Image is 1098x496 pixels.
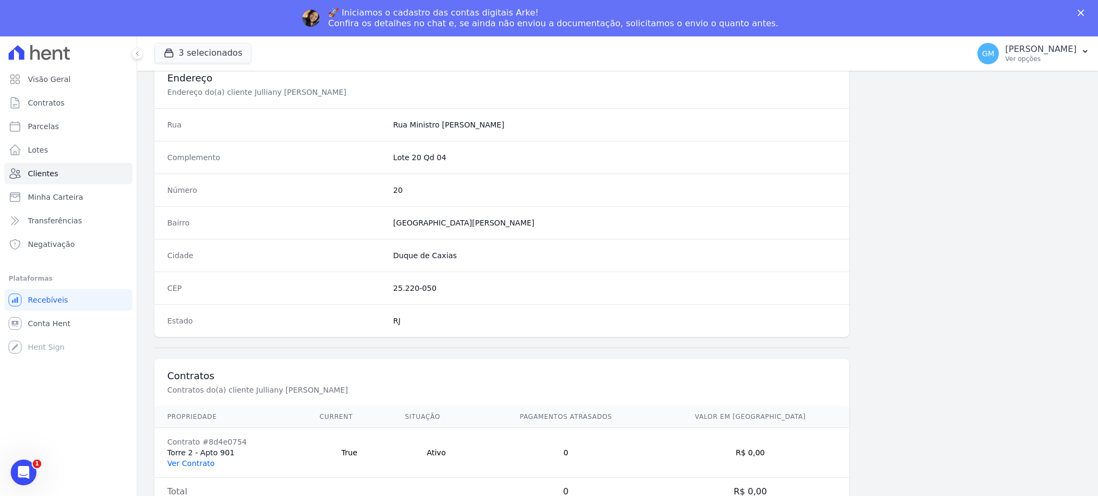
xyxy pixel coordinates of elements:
[4,116,132,137] a: Parcelas
[392,406,480,428] th: Situação
[4,163,132,184] a: Clientes
[167,87,528,97] p: Endereço do(a) cliente Julliany [PERSON_NAME]
[28,295,68,305] span: Recebíveis
[1005,44,1077,55] p: [PERSON_NAME]
[167,217,384,228] dt: Bairro
[393,283,836,294] dd: 25.220-050
[969,39,1098,69] button: GM [PERSON_NAME] Ver opções
[4,289,132,311] a: Recebíveis
[167,250,384,261] dt: Cidade
[307,406,392,428] th: Current
[154,43,251,63] button: 3 selecionados
[4,92,132,114] a: Contratos
[982,50,995,57] span: GM
[167,119,384,130] dt: Rua
[4,234,132,255] a: Negativação
[4,139,132,161] a: Lotes
[393,217,836,228] dd: [GEOGRAPHIC_DATA][PERSON_NAME]
[167,459,214,468] a: Ver Contrato
[28,74,71,85] span: Visão Geral
[33,460,41,468] span: 1
[167,152,384,163] dt: Complemento
[4,210,132,231] a: Transferências
[4,313,132,334] a: Conta Hent
[154,428,307,478] td: Torre 2 - Apto 901
[9,272,128,285] div: Plataformas
[167,385,528,395] p: Contratos do(a) cliente Julliany [PERSON_NAME]
[167,315,384,326] dt: Estado
[393,250,836,261] dd: Duque de Caxias
[307,428,392,478] td: True
[4,69,132,90] a: Visão Geral
[480,406,651,428] th: Pagamentos Atrasados
[4,186,132,208] a: Minha Carteira
[393,119,836,130] dd: Rua Ministro [PERSON_NAME]
[393,152,836,163] dd: Lote 20 Qd 04
[28,318,70,329] span: Conta Hent
[393,185,836,196] dd: 20
[28,192,83,202] span: Minha Carteira
[480,428,651,478] td: 0
[28,97,64,108] span: Contratos
[651,428,849,478] td: R$ 0,00
[28,121,59,132] span: Parcelas
[392,428,480,478] td: Ativo
[1078,10,1088,16] div: Fechar
[28,145,48,155] span: Lotes
[28,168,58,179] span: Clientes
[167,185,384,196] dt: Número
[28,239,75,250] span: Negativação
[28,215,82,226] span: Transferências
[167,370,836,382] h3: Contratos
[393,315,836,326] dd: RJ
[302,10,320,27] img: Profile image for Adriane
[167,72,836,85] h3: Endereço
[11,460,36,485] iframe: Intercom live chat
[167,283,384,294] dt: CEP
[154,406,307,428] th: Propriedade
[651,406,849,428] th: Valor em [GEOGRAPHIC_DATA]
[167,437,294,447] div: Contrato #8d4e0754
[328,7,778,29] div: 🚀 Iniciamos o cadastro das contas digitais Arke! Confira os detalhes no chat e, se ainda não envi...
[1005,55,1077,63] p: Ver opções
